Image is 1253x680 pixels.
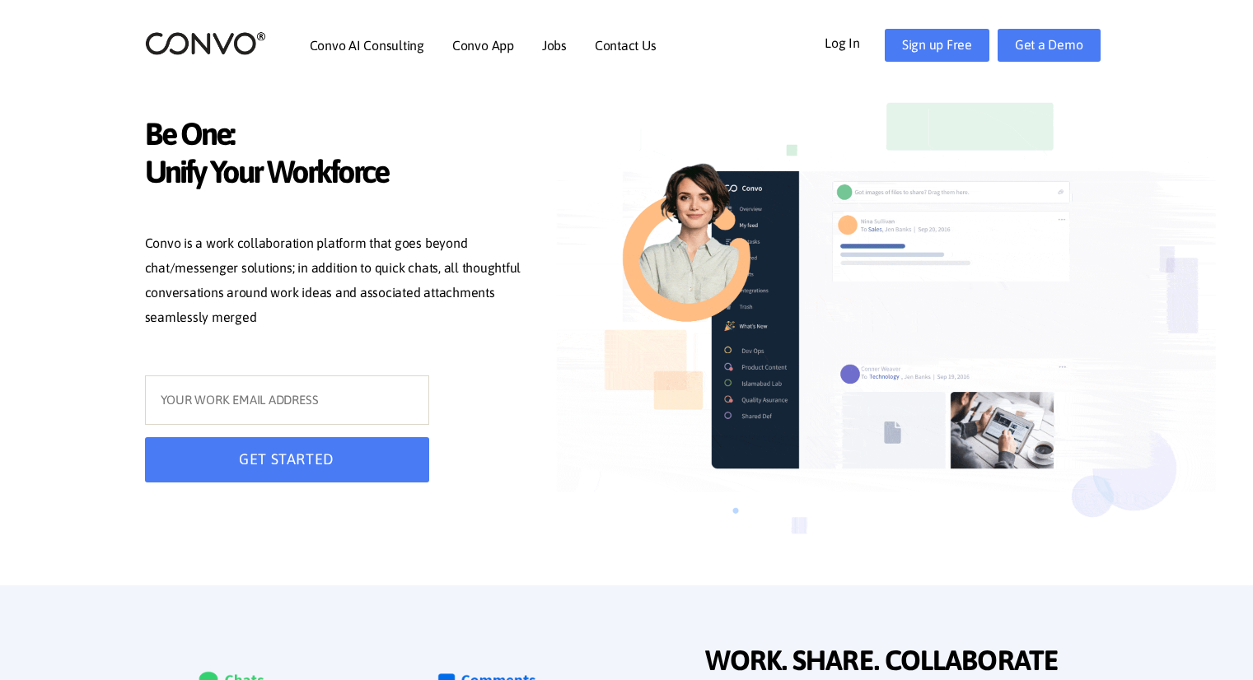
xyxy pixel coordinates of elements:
a: Sign up Free [885,29,989,62]
a: Get a Demo [998,29,1101,62]
p: Convo is a work collaboration platform that goes beyond chat/messenger solutions; in addition to ... [145,231,532,333]
a: Contact Us [595,39,657,52]
button: GET STARTED [145,437,429,482]
input: YOUR WORK EMAIL ADDRESS [145,375,429,425]
a: Convo App [452,39,514,52]
img: logo_2.png [145,30,266,56]
span: Be One: [145,115,532,157]
a: Log In [825,29,885,55]
img: image_not_found [557,74,1216,585]
a: Jobs [542,39,567,52]
span: Unify Your Workforce [145,153,532,195]
a: Convo AI Consulting [310,39,424,52]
